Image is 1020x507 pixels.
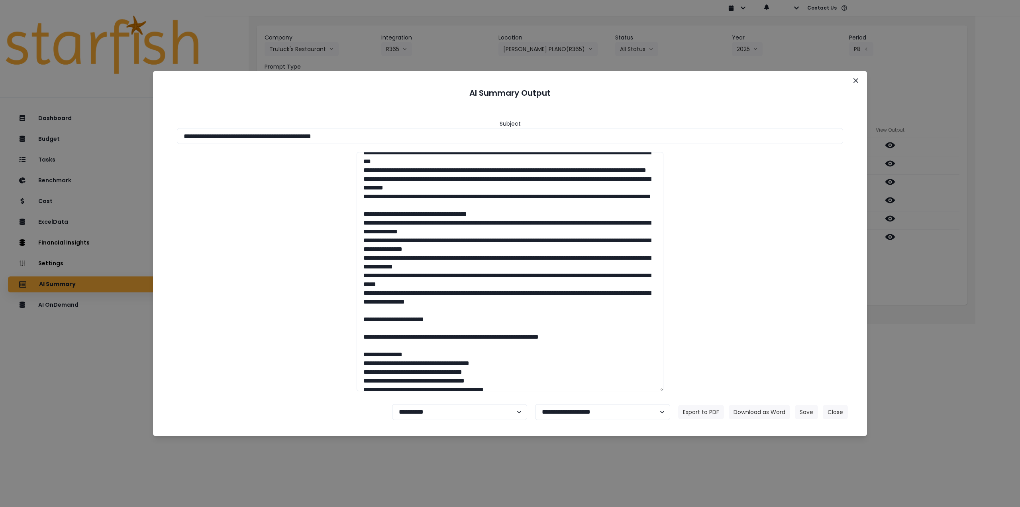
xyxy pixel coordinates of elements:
[500,120,521,128] header: Subject
[163,81,857,105] header: AI Summary Output
[678,405,724,419] button: Export to PDF
[823,405,848,419] button: Close
[795,405,818,419] button: Save
[849,74,862,87] button: Close
[729,405,790,419] button: Download as Word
